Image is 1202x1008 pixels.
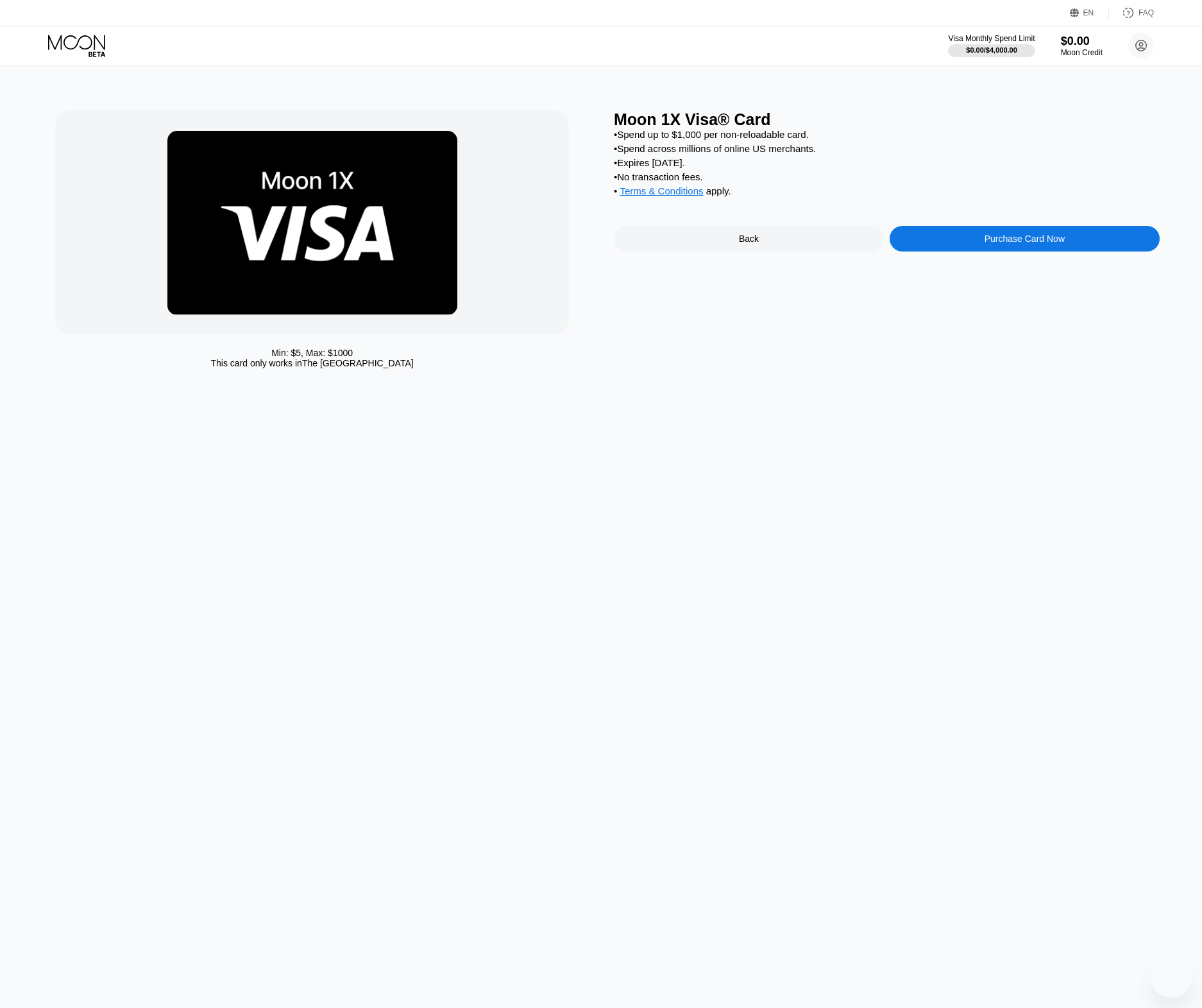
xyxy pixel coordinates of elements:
div: • No transaction fees. [614,171,1160,182]
div: Terms & Conditions [620,185,703,200]
div: Back [614,226,884,252]
div: • apply . [614,185,1160,200]
div: Moon Credit [1061,48,1103,57]
div: Back [739,234,759,244]
div: Moon 1X Visa® Card [614,110,1160,129]
div: Min: $ 5 , Max: $ 1000 [271,348,353,358]
div: Visa Monthly Spend Limit$0.00/$4,000.00 [948,34,1035,57]
div: $0.00Moon Credit [1061,35,1103,57]
div: • Spend up to $1,000 per non-reloadable card. [614,129,1160,140]
div: $0.00 / $4,000.00 [966,46,1017,54]
div: Purchase Card Now [890,226,1160,252]
div: • Expires [DATE]. [614,157,1160,168]
div: EN [1070,6,1109,19]
iframe: Button to launch messaging window [1151,957,1192,998]
span: Terms & Conditions [620,185,703,196]
div: Purchase Card Now [985,234,1065,244]
div: This card only works in The [GEOGRAPHIC_DATA] [211,358,414,368]
div: • Spend across millions of online US merchants. [614,143,1160,154]
div: FAQ [1139,8,1154,17]
div: $0.00 [1061,35,1103,48]
div: FAQ [1109,6,1154,19]
div: EN [1083,8,1094,17]
div: Visa Monthly Spend Limit [948,34,1035,43]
